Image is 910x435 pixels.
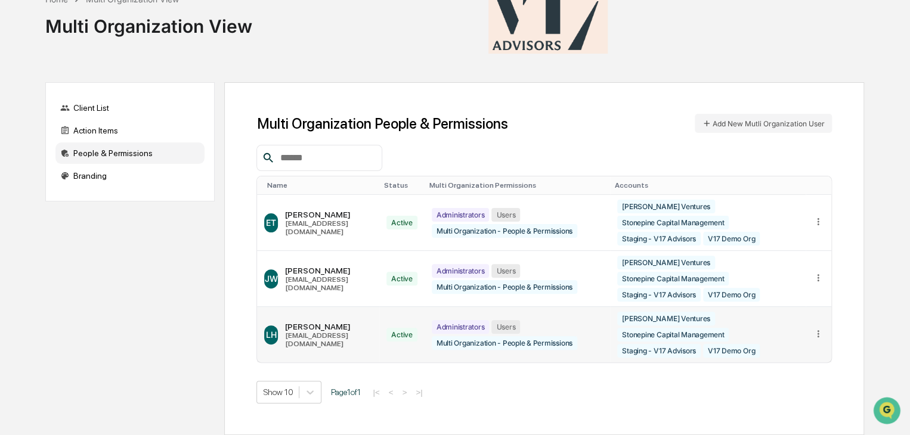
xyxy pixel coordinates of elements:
div: [EMAIL_ADDRESS][DOMAIN_NAME] [285,219,372,236]
div: Action Items [55,120,205,141]
button: |< [369,387,383,397]
div: Administrators [432,320,490,334]
div: [PERSON_NAME] [285,210,372,219]
div: Multi Organization - People & Permissions [432,224,577,238]
span: Page 1 of 1 [330,387,360,397]
a: Powered byPylon [84,201,144,211]
span: JW [265,274,278,284]
iframe: Open customer support [872,396,904,428]
div: V17 Demo Org [703,232,760,246]
div: Active [386,328,417,341]
div: Stonepine Capital Management [617,328,729,341]
span: LH [266,330,277,340]
div: Multi Organization - People & Permissions [432,336,577,350]
div: People & Permissions [55,142,205,164]
button: Start new chat [203,95,217,109]
button: Add New Mutli Organization User [695,114,832,133]
div: [PERSON_NAME] Ventures [617,312,715,325]
span: Data Lookup [24,173,75,185]
div: 🗄️ [86,151,96,161]
div: [PERSON_NAME] [285,266,372,275]
div: Staging - V17 Advisors [617,232,701,246]
div: Stonepine Capital Management [617,272,729,285]
div: Toggle SortBy [267,181,374,189]
div: Staging - V17 Advisors [617,288,701,302]
img: 1746055101610-c473b297-6a78-478c-a979-82029cc54cd1 [12,91,33,113]
p: How can we help? [12,25,217,44]
span: Attestations [98,150,148,162]
div: Administrators [432,264,490,278]
div: Toggle SortBy [384,181,420,189]
div: V17 Demo Org [703,288,760,302]
div: Start new chat [41,91,196,103]
div: Toggle SortBy [429,181,605,189]
span: Preclearance [24,150,77,162]
div: Active [386,272,417,285]
div: Multi Organization - People & Permissions [432,280,577,294]
div: [PERSON_NAME] Ventures [617,200,715,213]
div: Administrators [432,208,490,222]
div: Toggle SortBy [615,181,801,189]
a: 🔎Data Lookup [7,168,80,189]
a: 🖐️Preclearance [7,145,82,167]
div: 🖐️ [12,151,21,161]
div: [PERSON_NAME] Ventures [617,256,715,269]
div: Stonepine Capital Management [617,216,729,229]
button: > [398,387,410,397]
div: V17 Demo Org [703,344,760,358]
div: 🔎 [12,174,21,184]
span: Pylon [119,202,144,211]
div: We're available if you need us! [41,103,151,113]
div: Toggle SortBy [815,181,827,189]
div: [EMAIL_ADDRESS][DOMAIN_NAME] [285,331,372,348]
button: >| [412,387,426,397]
div: Active [386,216,417,229]
div: Staging - V17 Advisors [617,344,701,358]
div: [PERSON_NAME] [285,322,372,331]
div: Multi Organization View [45,6,252,37]
div: Users [491,208,520,222]
h1: Multi Organization People & Permissions [256,115,507,132]
a: 🗄️Attestations [82,145,153,167]
div: Client List [55,97,205,119]
div: [EMAIL_ADDRESS][DOMAIN_NAME] [285,275,372,292]
span: ET [266,218,276,228]
div: Users [491,264,520,278]
button: < [385,387,397,397]
div: Users [491,320,520,334]
div: Branding [55,165,205,187]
